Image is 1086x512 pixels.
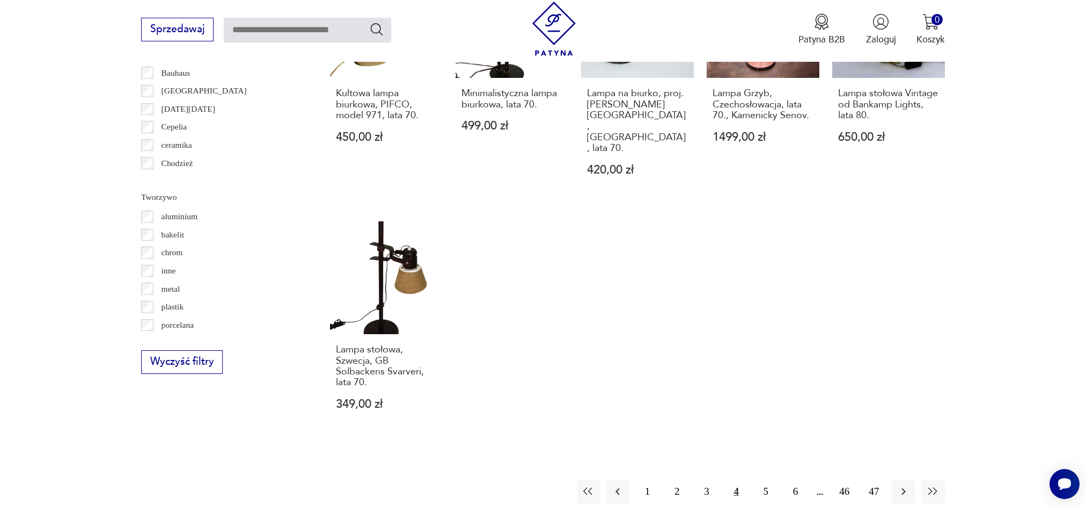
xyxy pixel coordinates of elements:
p: Ćmielów [162,174,192,188]
iframe: Smartsupp widget button [1050,469,1080,499]
img: Ikona medalu [813,13,830,30]
p: plastik [162,300,184,314]
p: [DATE][DATE] [162,102,215,116]
p: Bauhaus [162,66,190,80]
h3: Lampa na biurko, proj. [PERSON_NAME][GEOGRAPHIC_DATA], [GEOGRAPHIC_DATA], lata 70. [587,88,688,154]
button: 2 [665,480,688,503]
img: Patyna - sklep z meblami i dekoracjami vintage [527,2,581,56]
button: Wyczyść filtry [141,350,223,374]
h3: Lampa Grzyb, Czechosłowacja, lata 70., Kamenicky Senov. [713,88,813,121]
button: Zaloguj [866,13,896,46]
p: 1499,00 zł [713,132,813,143]
p: aluminium [162,210,198,223]
h3: Kultowa lampa biurkowa, PIFCO, model 971, lata 70. [336,88,437,121]
p: 420,00 zł [587,164,688,176]
p: porcelana [162,318,194,332]
button: 4 [725,480,748,503]
p: Zaloguj [866,33,896,46]
p: Patyna B2B [798,33,845,46]
p: Tworzywo [141,190,299,204]
p: metal [162,282,180,296]
div: 0 [931,14,943,25]
p: 450,00 zł [336,132,437,143]
p: 349,00 zł [336,399,437,410]
button: 3 [695,480,718,503]
h3: Lampa stołowa Vintage od Bankamp Lights, lata 80. [838,88,939,121]
button: 6 [784,480,807,503]
button: 47 [862,480,885,503]
button: 0Koszyk [916,13,945,46]
p: Chodzież [162,156,193,170]
p: [GEOGRAPHIC_DATA] [162,84,247,98]
p: 499,00 zł [461,120,562,132]
button: Sprzedawaj [141,18,214,41]
a: Ikona medaluPatyna B2B [798,13,845,46]
button: Szukaj [369,21,385,37]
a: Sprzedawaj [141,26,214,34]
p: inne [162,264,176,278]
img: Ikona koszyka [922,13,939,30]
button: Patyna B2B [798,13,845,46]
p: porcelit [162,336,187,350]
p: Cepelia [162,120,187,134]
h3: Minimalistyczna lampa biurkowa, lata 70. [461,88,562,110]
h3: Lampa stołowa, Szwecja, GB Solbackens Svarveri, lata 70. [336,344,437,388]
p: bakelit [162,228,184,242]
p: Koszyk [916,33,945,46]
p: 650,00 zł [838,132,939,143]
p: chrom [162,246,183,259]
button: 1 [636,480,659,503]
p: ceramika [162,138,192,152]
img: Ikonka użytkownika [872,13,889,30]
a: Lampa stołowa, Szwecja, GB Solbackens Svarveri, lata 70.Lampa stołowa, Szwecja, GB Solbackens Sva... [330,221,443,435]
button: 46 [833,480,856,503]
button: 5 [754,480,777,503]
